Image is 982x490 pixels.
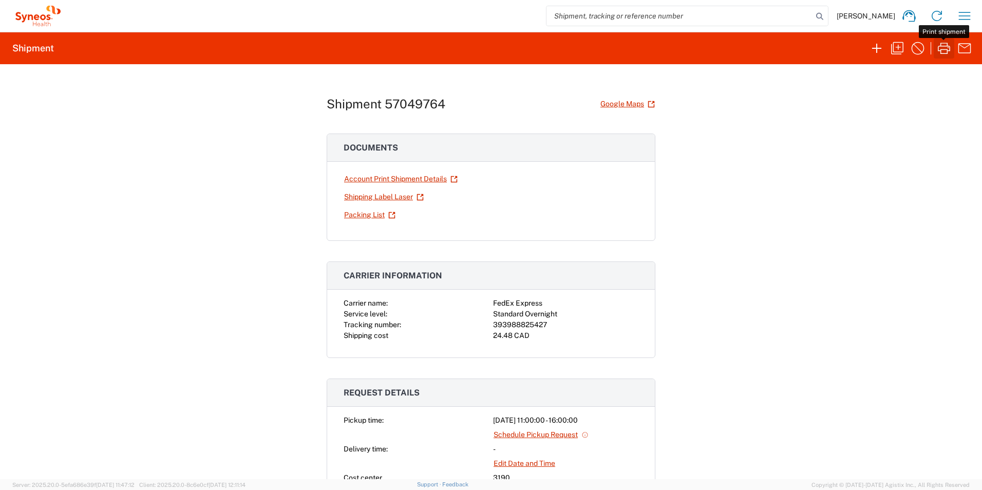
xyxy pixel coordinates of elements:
span: Pickup time: [344,416,384,424]
span: Documents [344,143,398,153]
a: Support [417,481,443,487]
a: Schedule Pickup Request [493,426,589,444]
div: Standard Overnight [493,309,638,319]
a: Shipping Label Laser [344,188,424,206]
span: Request details [344,388,420,398]
a: Packing List [344,206,396,224]
span: Cost center [344,474,382,482]
span: Service level: [344,310,387,318]
span: Carrier name: [344,299,388,307]
a: Feedback [442,481,468,487]
h1: Shipment 57049764 [327,97,445,111]
span: Copyright © [DATE]-[DATE] Agistix Inc., All Rights Reserved [811,480,970,489]
div: - [493,444,638,455]
span: [DATE] 11:47:12 [96,482,135,488]
div: [DATE] 11:00:00 - 16:00:00 [493,415,638,426]
span: Tracking number: [344,321,401,329]
h2: Shipment [12,42,54,54]
span: [PERSON_NAME] [837,11,895,21]
a: Account Print Shipment Details [344,170,458,188]
span: [DATE] 12:11:14 [209,482,245,488]
a: Google Maps [600,95,655,113]
span: Delivery time: [344,445,388,453]
div: FedEx Express [493,298,638,309]
div: 393988825427 [493,319,638,330]
span: Carrier information [344,271,442,280]
span: Server: 2025.20.0-5efa686e39f [12,482,135,488]
a: Edit Date and Time [493,455,556,473]
span: Client: 2025.20.0-8c6e0cf [139,482,245,488]
input: Shipment, tracking or reference number [546,6,813,26]
div: 3190 [493,473,638,483]
span: Shipping cost [344,331,388,340]
div: 24.48 CAD [493,330,638,341]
